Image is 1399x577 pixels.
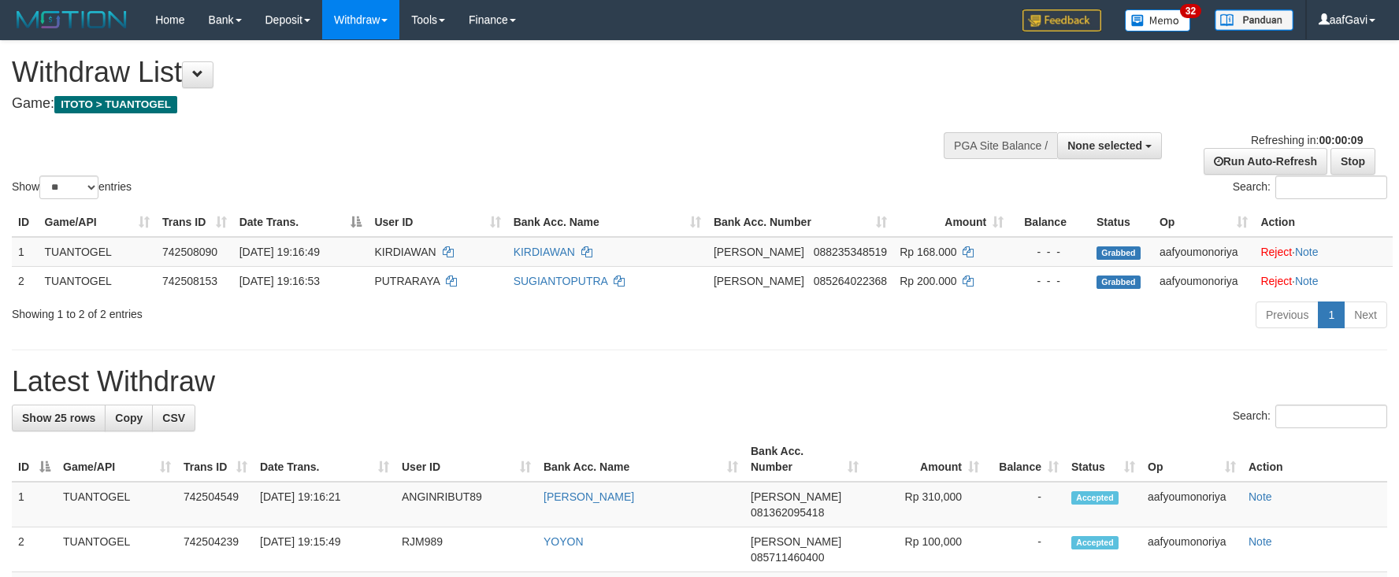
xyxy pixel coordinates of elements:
td: TUANTOGEL [57,482,177,527]
td: aafyoumonoriya [1141,482,1242,527]
th: Status: activate to sort column ascending [1065,437,1141,482]
td: TUANTOGEL [57,527,177,572]
h1: Withdraw List [12,57,917,88]
input: Search: [1275,405,1387,428]
th: ID [12,208,39,237]
td: · [1254,266,1393,295]
th: Op: activate to sort column ascending [1141,437,1242,482]
a: [PERSON_NAME] [544,490,634,503]
button: None selected [1057,132,1162,159]
input: Search: [1275,176,1387,199]
th: Bank Acc. Name: activate to sort column ascending [507,208,707,237]
span: Copy [115,412,143,424]
td: aafyoumonoriya [1153,237,1254,267]
td: aafyoumonoriya [1153,266,1254,295]
th: Balance: activate to sort column ascending [985,437,1065,482]
th: Bank Acc. Number: activate to sort column ascending [744,437,865,482]
h4: Game: [12,96,917,112]
th: Game/API: activate to sort column ascending [57,437,177,482]
span: [PERSON_NAME] [714,275,804,287]
a: Stop [1330,148,1375,175]
span: Rp 200.000 [900,275,956,287]
span: None selected [1067,139,1142,152]
img: panduan.png [1215,9,1293,31]
td: 1 [12,237,39,267]
a: Reject [1260,246,1292,258]
a: Previous [1256,301,1319,328]
th: Action [1254,208,1393,237]
th: Status [1090,208,1153,237]
span: PUTRARAYA [374,275,440,287]
span: Copy 081362095418 to clipboard [751,506,824,519]
a: Next [1344,301,1387,328]
img: Button%20Memo.svg [1125,9,1191,31]
div: Showing 1 to 2 of 2 entries [12,300,571,322]
span: ITOTO > TUANTOGEL [54,96,177,113]
div: PGA Site Balance / [944,132,1057,159]
span: Grabbed [1097,276,1141,289]
td: ANGINRIBUT89 [395,482,537,527]
td: Rp 310,000 [865,482,985,527]
span: [PERSON_NAME] [751,535,841,548]
th: ID: activate to sort column descending [12,437,57,482]
a: Run Auto-Refresh [1204,148,1327,175]
th: User ID: activate to sort column ascending [395,437,537,482]
td: aafyoumonoriya [1141,527,1242,572]
span: Show 25 rows [22,412,95,424]
span: CSV [162,412,185,424]
td: · [1254,237,1393,267]
td: 742504549 [177,482,254,527]
a: SUGIANTOPUTRA [514,275,608,287]
th: Bank Acc. Number: activate to sort column ascending [707,208,893,237]
td: [DATE] 19:15:49 [254,527,395,572]
th: Game/API: activate to sort column ascending [39,208,156,237]
span: [PERSON_NAME] [751,490,841,503]
th: Trans ID: activate to sort column ascending [156,208,233,237]
th: Bank Acc. Name: activate to sort column ascending [537,437,744,482]
a: KIRDIAWAN [514,246,575,258]
span: [PERSON_NAME] [714,246,804,258]
div: - - - [1016,244,1084,260]
span: Accepted [1071,491,1119,505]
span: 32 [1180,4,1201,18]
span: KIRDIAWAN [374,246,436,258]
span: Copy 085264022368 to clipboard [814,275,887,287]
th: Balance [1010,208,1090,237]
th: Date Trans.: activate to sort column ascending [254,437,395,482]
span: [DATE] 19:16:49 [239,246,320,258]
th: Trans ID: activate to sort column ascending [177,437,254,482]
a: Show 25 rows [12,405,106,431]
td: Rp 100,000 [865,527,985,572]
th: Date Trans.: activate to sort column descending [233,208,369,237]
span: 742508153 [162,275,217,287]
span: 742508090 [162,246,217,258]
a: CSV [152,405,195,431]
label: Search: [1233,405,1387,428]
td: - [985,482,1065,527]
label: Search: [1233,176,1387,199]
a: Note [1295,246,1319,258]
span: Accepted [1071,536,1119,549]
a: Note [1295,275,1319,287]
a: Note [1249,535,1272,548]
a: Copy [105,405,153,431]
img: MOTION_logo.png [12,8,132,31]
td: - [985,527,1065,572]
span: Copy 085711460400 to clipboard [751,551,824,564]
td: 742504239 [177,527,254,572]
td: 2 [12,266,39,295]
strong: 00:00:09 [1319,134,1363,146]
th: Action [1242,437,1387,482]
span: Copy 088235348519 to clipboard [814,246,887,258]
td: TUANTOGEL [39,237,156,267]
span: Grabbed [1097,246,1141,260]
span: Refreshing in: [1251,134,1363,146]
a: YOYON [544,535,584,548]
a: Note [1249,490,1272,503]
td: TUANTOGEL [39,266,156,295]
td: 1 [12,482,57,527]
label: Show entries [12,176,132,199]
td: RJM989 [395,527,537,572]
a: Reject [1260,275,1292,287]
h1: Latest Withdraw [12,366,1387,398]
